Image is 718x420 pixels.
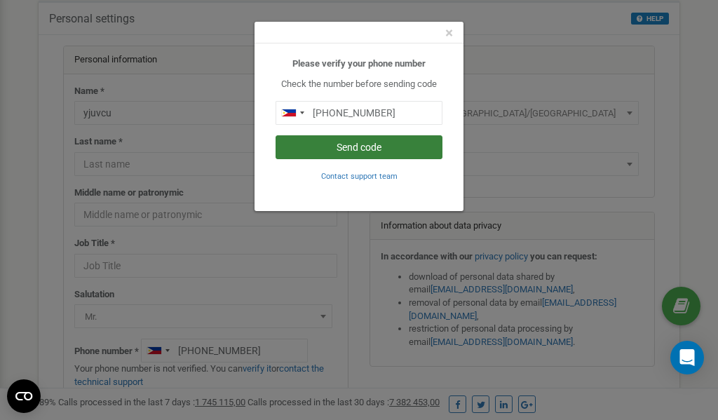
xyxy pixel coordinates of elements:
div: Telephone country code [276,102,309,124]
small: Contact support team [321,172,398,181]
button: Open CMP widget [7,379,41,413]
button: Send code [276,135,442,159]
p: Check the number before sending code [276,78,442,91]
button: Close [445,26,453,41]
b: Please verify your phone number [292,58,426,69]
div: Open Intercom Messenger [670,341,704,374]
a: Contact support team [321,170,398,181]
span: × [445,25,453,41]
input: 0905 123 4567 [276,101,442,125]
